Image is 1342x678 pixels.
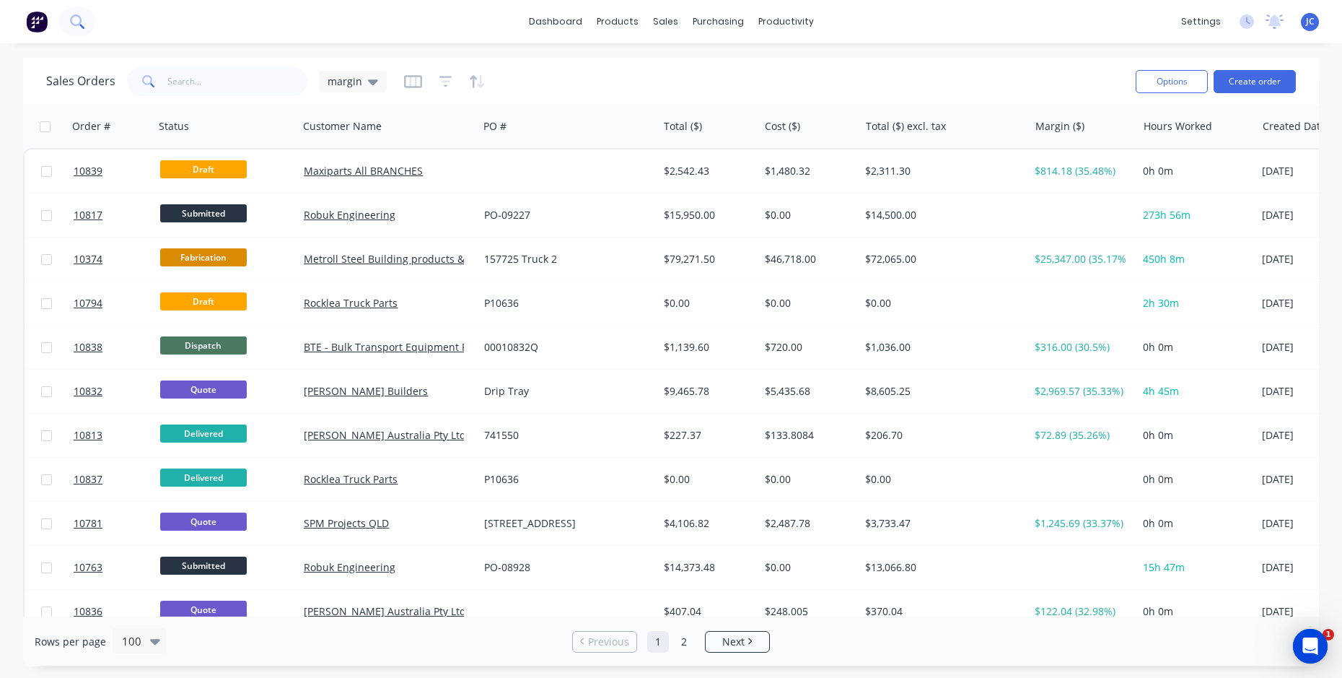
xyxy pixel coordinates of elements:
[566,631,776,653] ul: Pagination
[74,472,102,487] span: 10837
[765,208,849,222] div: $0.00
[74,326,160,369] a: 10838
[304,340,494,354] a: BTE - Bulk Transport Equipment Pty Ltd
[304,560,395,574] a: Robuk Engineering
[765,472,849,487] div: $0.00
[304,164,423,178] a: Maxiparts All BRANCHES
[72,119,110,134] div: Order #
[74,414,160,457] a: 10813
[74,384,102,399] span: 10832
[1136,70,1208,93] button: Options
[160,160,247,178] span: Draft
[664,472,748,487] div: $0.00
[160,336,247,355] span: Dispatch
[484,516,644,531] div: [STREET_ADDRESS]
[865,516,1015,531] div: $3,733.47
[304,472,398,486] a: Rocklea Truck Parts
[664,119,702,134] div: Total ($)
[303,119,382,134] div: Customer Name
[865,428,1015,443] div: $206.70
[664,340,748,355] div: $1,139.60
[865,384,1015,399] div: $8,605.25
[1143,208,1190,222] span: 273h 56m
[866,119,946,134] div: Total ($) excl. tax
[304,252,512,266] a: Metroll Steel Building products & Solutions
[646,11,685,32] div: sales
[765,560,849,575] div: $0.00
[74,282,160,325] a: 10794
[865,296,1015,310] div: $0.00
[328,74,362,89] span: margin
[484,428,644,443] div: 741550
[304,296,398,310] a: Rocklea Truck Parts
[74,238,160,281] a: 10374
[484,296,644,310] div: P10636
[160,381,247,399] span: Quote
[765,296,849,310] div: $0.00
[664,428,748,443] div: $227.37
[74,194,160,237] a: 10817
[74,252,102,266] span: 10374
[1323,629,1334,640] span: 1
[483,119,506,134] div: PO #
[865,252,1015,266] div: $72,065.00
[664,560,748,575] div: $14,373.48
[522,11,589,32] a: dashboard
[1035,252,1126,266] div: $25,347.00 (35.17%)
[765,384,849,399] div: $5,435.68
[765,119,800,134] div: Cost ($)
[1143,252,1185,266] span: 450h 8m
[484,252,644,266] div: 157725 Truck 2
[664,164,748,178] div: $2,542.43
[573,635,636,649] a: Previous page
[484,208,644,222] div: PO-09227
[765,164,849,178] div: $1,480.32
[1143,472,1173,486] span: 0h 0m
[484,340,644,355] div: 00010832Q
[1143,384,1179,398] span: 4h 45m
[1143,604,1173,618] span: 0h 0m
[74,458,160,501] a: 10837
[765,340,849,355] div: $720.00
[74,164,102,178] span: 10839
[1143,516,1173,530] span: 0h 0m
[647,631,669,653] a: Page 1 is your current page
[706,635,769,649] a: Next page
[74,560,102,575] span: 10763
[664,604,748,619] div: $407.04
[304,516,389,530] a: SPM Projects QLD
[74,546,160,589] a: 10763
[160,557,247,575] span: Submitted
[160,292,247,310] span: Draft
[304,384,428,398] a: [PERSON_NAME] Builders
[1143,164,1173,178] span: 0h 0m
[589,11,646,32] div: products
[35,635,106,649] span: Rows per page
[673,631,695,653] a: Page 2
[865,472,1015,487] div: $0.00
[74,502,160,545] a: 10781
[1214,70,1296,93] button: Create order
[664,208,748,222] div: $15,950.00
[160,469,247,487] span: Delivered
[1263,119,1326,134] div: Created Date
[74,149,160,193] a: 10839
[1143,560,1185,574] span: 15h 47m
[1143,296,1179,310] span: 2h 30m
[304,428,466,442] a: [PERSON_NAME] Australia Pty Ltd
[765,428,849,443] div: $133.8084
[304,208,395,222] a: Robuk Engineering
[26,11,48,32] img: Factory
[74,428,102,443] span: 10813
[1035,516,1126,531] div: $1,245.69 (33.37%)
[664,384,748,399] div: $9,465.78
[865,604,1015,619] div: $370.04
[765,516,849,531] div: $2,487.78
[765,604,849,619] div: $248.005
[865,560,1015,575] div: $13,066.80
[160,204,247,222] span: Submitted
[865,340,1015,355] div: $1,036.00
[588,635,629,649] span: Previous
[46,74,115,88] h1: Sales Orders
[74,208,102,222] span: 10817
